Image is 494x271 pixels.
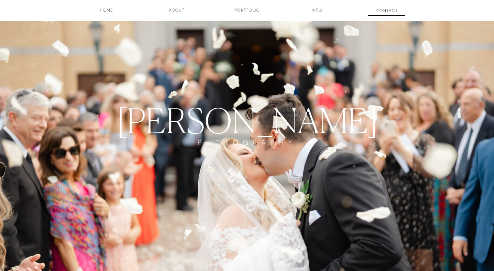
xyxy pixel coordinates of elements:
a: Portfolio [222,7,272,19]
a: contact [362,7,412,16]
a: about [160,7,194,19]
a: [PERSON_NAME] [102,101,393,138]
a: PHOTOGRAPHY [189,138,305,159]
a: INFO [300,7,334,19]
a: HOME [81,7,132,19]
